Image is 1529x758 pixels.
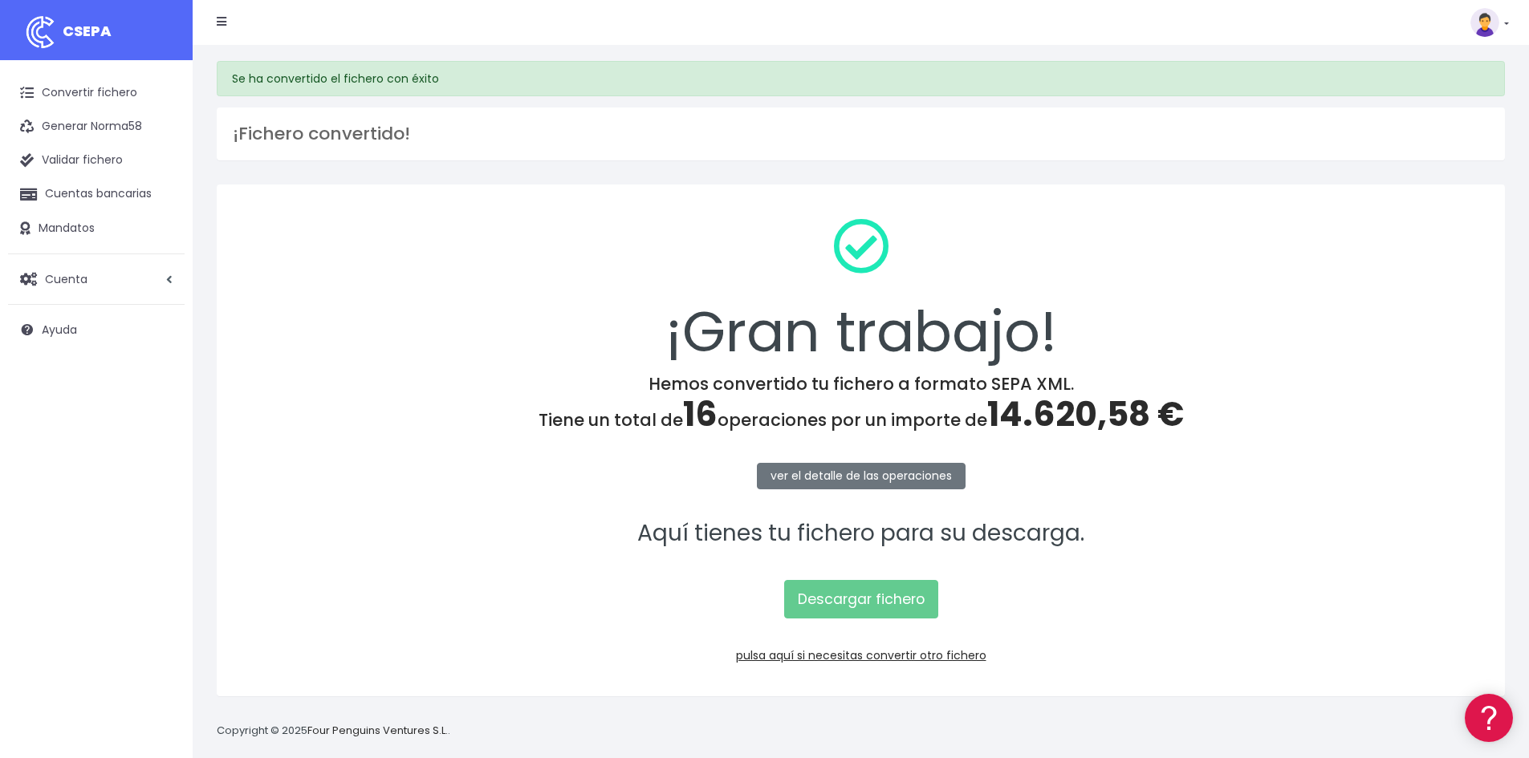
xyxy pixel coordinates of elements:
div: ¡Gran trabajo! [238,205,1484,374]
a: Cuentas bancarias [8,177,185,211]
a: ver el detalle de las operaciones [757,463,966,489]
a: Convertir fichero [8,76,185,110]
span: CSEPA [63,21,112,41]
p: Copyright © 2025 . [217,723,450,740]
div: Se ha convertido el fichero con éxito [217,61,1505,96]
img: logo [20,12,60,52]
a: Descargar fichero [784,580,938,618]
a: Generar Norma58 [8,110,185,144]
a: Cuenta [8,262,185,296]
span: 14.620,58 € [987,391,1184,438]
a: Ayuda [8,313,185,347]
a: Validar fichero [8,144,185,177]
span: Ayuda [42,322,77,338]
p: Aquí tienes tu fichero para su descarga. [238,516,1484,552]
a: Mandatos [8,212,185,245]
h3: ¡Fichero convertido! [233,124,1489,144]
span: 16 [683,391,718,438]
span: Cuenta [45,270,87,286]
h4: Hemos convertido tu fichero a formato SEPA XML. Tiene un total de operaciones por un importe de [238,374,1484,435]
img: profile [1470,8,1499,37]
a: Four Penguins Ventures S.L. [307,723,448,738]
a: pulsa aquí si necesitas convertir otro fichero [736,647,986,663]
